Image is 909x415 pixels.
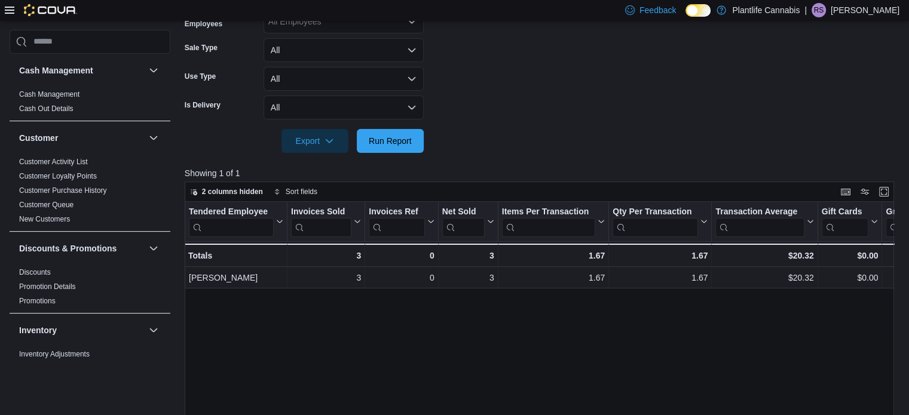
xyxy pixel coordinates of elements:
h3: Cash Management [19,64,93,76]
button: Keyboard shortcuts [838,185,853,199]
div: Invoices Sold [291,206,351,217]
span: Inventory Adjustments [19,349,90,359]
button: All [264,38,424,62]
button: Cash Management [19,64,144,76]
div: $0.00 [821,270,878,285]
span: 2 columns hidden [202,187,263,196]
button: Enter fullscreen [877,185,891,199]
div: Invoices Ref [369,206,424,217]
button: Open list of options [407,17,417,26]
button: Discounts & Promotions [19,242,144,254]
div: Transaction Average [715,206,804,217]
div: Net Sold [442,206,484,236]
a: Cash Out Details [19,104,74,113]
a: Customer Queue [19,201,74,209]
div: $0.00 [821,248,878,263]
div: 1.67 [501,248,605,263]
label: Use Type [185,72,216,81]
a: Promotion Details [19,282,76,291]
div: Rob Schilling [812,3,826,17]
p: [PERSON_NAME] [831,3,899,17]
span: Customer Queue [19,200,74,210]
a: Cash Management [19,90,79,99]
p: Showing 1 of 1 [185,167,901,179]
div: Tendered Employee [189,206,274,236]
label: Is Delivery [185,100,221,110]
div: [PERSON_NAME] [189,270,283,285]
div: 1.67 [502,270,605,285]
div: Discounts & Promotions [10,265,170,313]
span: Feedback [639,4,676,16]
div: Invoices Ref [369,206,424,236]
span: Export [289,129,341,153]
a: Discounts [19,268,51,276]
button: All [264,96,424,119]
p: | [804,3,807,17]
button: Customer [146,131,161,145]
button: Qty Per Transaction [613,206,708,236]
div: Customer [10,155,170,231]
div: Tendered Employee [189,206,274,217]
div: Transaction Average [715,206,804,236]
div: 3 [442,270,494,285]
button: Tendered Employee [189,206,283,236]
button: Invoices Sold [291,206,361,236]
div: 3 [291,248,361,263]
div: Invoices Sold [291,206,351,236]
div: Gift Cards [821,206,868,217]
div: 3 [291,270,361,285]
div: Cash Management [10,87,170,121]
button: Transaction Average [715,206,813,236]
div: 1.67 [613,248,708,263]
span: Run Report [369,135,412,147]
button: All [264,67,424,91]
button: Discounts & Promotions [146,241,161,256]
a: Promotions [19,297,56,305]
a: New Customers [19,215,70,223]
button: Inventory [19,324,144,336]
div: Net Sold [442,206,484,217]
span: RS [814,3,824,17]
a: Customer Activity List [19,158,88,166]
p: Plantlife Cannabis [732,3,800,17]
div: $20.32 [715,270,813,285]
div: Totals [188,248,283,263]
button: Sort fields [269,185,322,199]
button: Gift Cards [821,206,878,236]
button: Display options [858,185,872,199]
h3: Inventory [19,324,57,336]
button: 2 columns hidden [185,185,268,199]
span: Cash Out Details [19,104,74,113]
div: 3 [442,248,494,263]
a: Customer Loyalty Points [19,172,97,180]
span: Sort fields [286,187,317,196]
div: Gift Card Sales [821,206,868,236]
div: Items Per Transaction [501,206,595,217]
button: Export [281,129,348,153]
div: $20.32 [715,248,813,263]
a: Inventory by Product Historical [19,364,117,373]
div: 1.67 [613,270,708,285]
a: Customer Purchase History [19,186,107,195]
div: 0 [369,270,434,285]
div: Qty Per Transaction [613,206,698,236]
div: Qty Per Transaction [613,206,698,217]
div: Items Per Transaction [501,206,595,236]
span: Promotions [19,296,56,306]
h3: Discounts & Promotions [19,242,117,254]
button: Items Per Transaction [501,206,605,236]
button: Cash Management [146,63,161,78]
button: Net Sold [442,206,494,236]
button: Inventory [146,323,161,337]
span: Customer Activity List [19,157,88,167]
span: Inventory by Product Historical [19,364,117,373]
h3: Customer [19,132,58,144]
button: Invoices Ref [369,206,434,236]
span: Promotion Details [19,282,76,291]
